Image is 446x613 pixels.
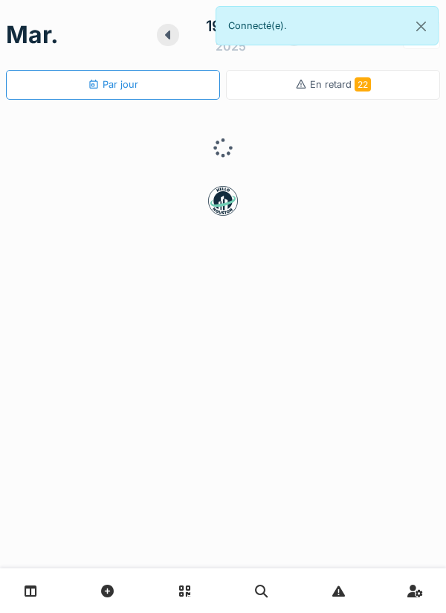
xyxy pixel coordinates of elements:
[355,77,371,92] span: 22
[216,6,439,45] div: Connecté(e).
[216,37,246,55] div: 2025
[206,15,256,37] div: 19 août
[6,21,59,49] h1: mar.
[88,77,138,92] div: Par jour
[310,79,371,90] span: En retard
[404,7,438,46] button: Close
[208,186,238,216] img: badge-BVDL4wpA.svg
